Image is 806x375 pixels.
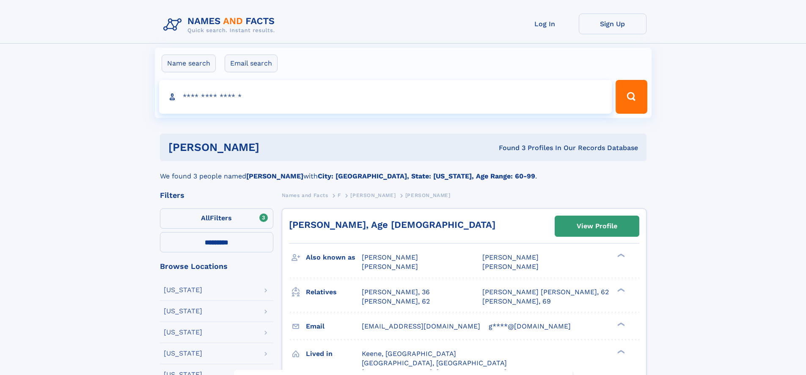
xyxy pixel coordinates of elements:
[338,190,341,200] a: F
[362,263,418,271] span: [PERSON_NAME]
[362,297,430,306] a: [PERSON_NAME], 62
[168,142,379,153] h1: [PERSON_NAME]
[482,297,551,306] a: [PERSON_NAME], 69
[362,359,507,367] span: [GEOGRAPHIC_DATA], [GEOGRAPHIC_DATA]
[362,253,418,261] span: [PERSON_NAME]
[511,14,579,34] a: Log In
[160,208,273,229] label: Filters
[306,285,362,299] h3: Relatives
[164,308,202,315] div: [US_STATE]
[338,192,341,198] span: F
[318,172,535,180] b: City: [GEOGRAPHIC_DATA], State: [US_STATE], Age Range: 60-99
[579,14,646,34] a: Sign Up
[162,55,216,72] label: Name search
[159,80,612,114] input: search input
[201,214,210,222] span: All
[362,287,430,297] a: [PERSON_NAME], 36
[306,347,362,361] h3: Lived in
[164,350,202,357] div: [US_STATE]
[164,329,202,336] div: [US_STATE]
[615,287,625,293] div: ❯
[350,192,396,198] span: [PERSON_NAME]
[160,263,273,270] div: Browse Locations
[615,321,625,327] div: ❯
[615,253,625,258] div: ❯
[160,161,646,181] div: We found 3 people named with .
[616,80,647,114] button: Search Button
[577,216,617,236] div: View Profile
[164,287,202,293] div: [US_STATE]
[362,350,456,358] span: Keene, [GEOGRAPHIC_DATA]
[225,55,278,72] label: Email search
[350,190,396,200] a: [PERSON_NAME]
[405,192,451,198] span: [PERSON_NAME]
[289,219,495,230] a: [PERSON_NAME], Age [DEMOGRAPHIC_DATA]
[555,216,639,236] a: View Profile
[362,322,480,330] span: [EMAIL_ADDRESS][DOMAIN_NAME]
[482,253,539,261] span: [PERSON_NAME]
[482,263,539,271] span: [PERSON_NAME]
[615,349,625,354] div: ❯
[246,172,303,180] b: [PERSON_NAME]
[160,14,282,36] img: Logo Names and Facts
[379,143,638,153] div: Found 3 Profiles In Our Records Database
[160,192,273,199] div: Filters
[482,287,609,297] a: [PERSON_NAME] [PERSON_NAME], 62
[306,319,362,334] h3: Email
[306,250,362,265] h3: Also known as
[282,190,328,200] a: Names and Facts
